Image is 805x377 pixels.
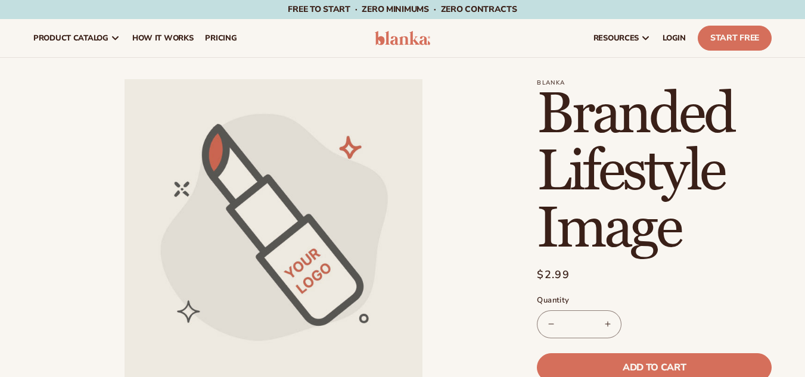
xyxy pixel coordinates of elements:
[663,33,686,43] span: LOGIN
[537,79,772,86] p: Blanka
[537,295,772,307] label: Quantity
[132,33,194,43] span: How It Works
[199,19,243,57] a: pricing
[126,19,200,57] a: How It Works
[537,267,570,283] span: $2.99
[588,19,657,57] a: resources
[593,33,639,43] span: resources
[33,33,108,43] span: product catalog
[205,33,237,43] span: pricing
[288,4,517,15] span: Free to start · ZERO minimums · ZERO contracts
[623,363,686,372] span: Add to cart
[657,19,692,57] a: LOGIN
[375,31,431,45] img: logo
[27,19,126,57] a: product catalog
[698,26,772,51] a: Start Free
[537,86,772,258] h1: Branded Lifestyle Image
